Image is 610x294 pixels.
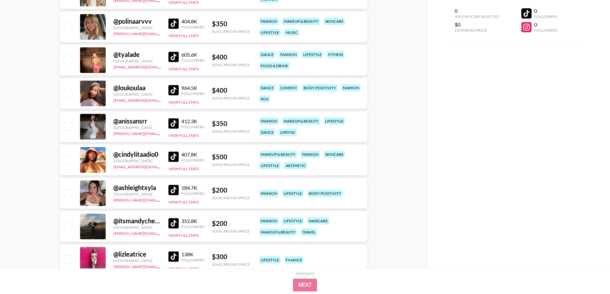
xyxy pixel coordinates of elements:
[212,253,250,261] div: $ 300
[302,51,323,58] div: lifestyle
[113,163,178,169] a: [EMAIL_ADDRESS][DOMAIN_NAME]
[168,85,179,95] img: TikTok
[455,14,499,19] div: Influencers Selected
[113,192,161,196] div: [GEOGRAPHIC_DATA]
[113,263,239,269] a: [PERSON_NAME][EMAIL_ADDRESS][PERSON_NAME][DOMAIN_NAME]
[168,200,199,204] button: View Full Stats
[327,51,344,58] div: fitness
[212,262,250,267] div: Song Promo Price
[302,84,338,91] div: body positivity
[259,228,297,236] div: makeup & beauty
[181,124,204,129] div: Followers
[113,230,208,236] a: [PERSON_NAME][EMAIL_ADDRESS][DOMAIN_NAME]
[181,218,204,224] div: 352.8K
[181,52,204,58] div: 605.6K
[259,117,279,125] div: fashion
[212,129,250,134] div: Song Promo Price
[113,130,208,136] a: [PERSON_NAME][EMAIL_ADDRESS][DOMAIN_NAME]
[534,21,557,28] div: 0
[181,251,204,258] div: 138K
[259,84,275,91] div: dance
[324,117,345,125] div: lifestyle
[341,84,361,91] div: fashion
[279,84,298,91] div: comedy
[113,258,161,263] div: [GEOGRAPHIC_DATA]
[284,29,299,36] div: music
[168,33,199,38] button: View Full Stats
[212,195,250,200] div: Song Promo Price
[181,25,204,29] div: Followers
[293,279,317,291] button: Next
[259,51,275,58] div: dance
[113,125,161,130] div: [GEOGRAPHIC_DATA]
[113,25,161,30] div: [GEOGRAPHIC_DATA]
[282,217,304,225] div: lifestyle
[455,8,499,14] div: 0
[212,153,250,161] div: $ 500
[181,158,204,163] div: Followers
[307,217,329,225] div: haircare
[212,20,250,28] div: $ 350
[181,258,204,262] div: Followers
[113,63,178,69] a: [EMAIL_ADDRESS][DOMAIN_NAME]
[259,95,270,103] div: pov
[324,151,345,158] div: skincare
[284,256,304,264] div: finance
[113,97,178,103] a: [EMAIL_ADDRESS][DOMAIN_NAME]
[279,51,298,58] div: fashion
[113,250,161,258] div: @ lizleatrice
[212,229,250,234] div: Song Promo Price
[259,151,297,158] div: makeup & beauty
[307,190,343,197] div: body positivity
[168,152,179,162] img: TikTok
[113,196,208,203] a: [PERSON_NAME][EMAIL_ADDRESS][DOMAIN_NAME]
[168,233,199,238] button: View Full Stats
[534,14,557,19] div: Followers
[113,51,161,59] div: @ tyalade
[113,150,161,158] div: @ cindylitaadio0
[212,186,250,194] div: $ 200
[168,133,199,138] button: View Full Stats
[181,18,204,25] div: 404.8K
[284,162,307,169] div: aesthetic
[259,62,289,69] div: food & drink
[113,84,161,92] div: @ loukoulaa
[259,190,279,197] div: fashion
[168,52,179,62] img: TikTok
[282,18,320,25] div: makeup & beauty
[113,158,161,163] div: [GEOGRAPHIC_DATA]
[168,251,179,262] img: TikTok
[113,59,161,63] div: [GEOGRAPHIC_DATA]
[181,224,204,229] div: Followers
[212,162,250,167] div: Song Promo Price
[113,225,161,230] div: [GEOGRAPHIC_DATA]
[212,86,250,94] div: $ 400
[212,29,250,34] div: Song Promo Price
[282,117,320,125] div: makeup & beauty
[259,29,281,36] div: lifestyle
[301,151,320,158] div: fashion
[181,58,204,63] div: Followers
[296,271,314,276] div: Step 1 of 2
[168,218,179,228] img: TikTok
[168,266,199,271] button: View Full Stats
[212,53,250,61] div: $ 400
[168,19,179,29] img: TikTok
[212,120,250,128] div: $ 350
[181,118,204,124] div: 412.3K
[301,228,317,236] div: travel
[279,129,297,136] div: lipsync
[181,85,204,91] div: 964.5K
[168,185,179,195] img: TikTok
[113,184,161,192] div: @ ashleightxyla
[259,256,281,264] div: lifestyle
[113,17,161,25] div: @ polinaarvvv
[282,190,304,197] div: lifestyle
[181,185,204,191] div: 184.7K
[534,28,557,33] div: Followers
[455,21,499,28] div: $0
[113,92,161,97] div: [GEOGRAPHIC_DATA]
[181,151,204,158] div: 407.8K
[168,166,199,171] button: View Full Stats
[212,96,250,100] div: Song Promo Price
